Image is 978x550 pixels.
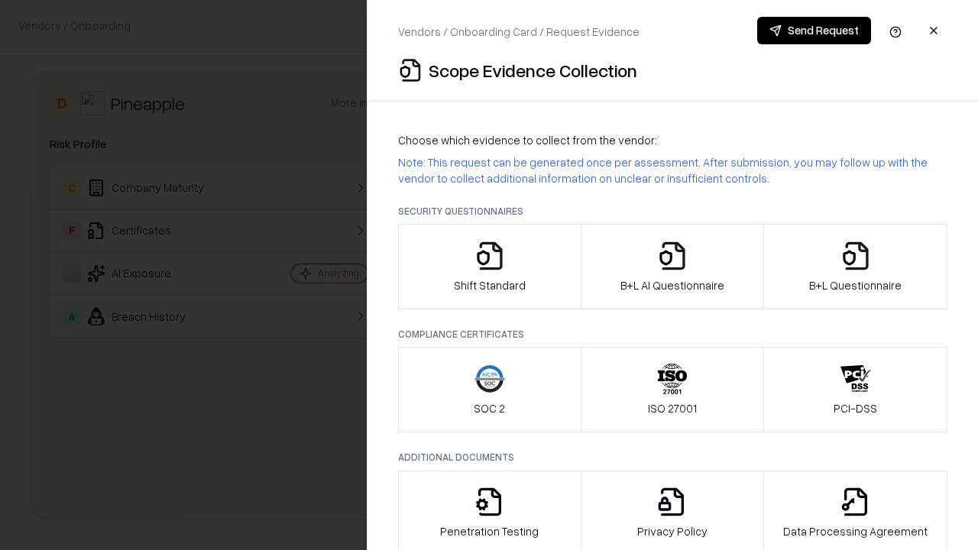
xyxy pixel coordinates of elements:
p: ISO 27001 [648,400,697,416]
button: SOC 2 [398,347,581,432]
p: Shift Standard [454,277,526,293]
p: Penetration Testing [440,523,539,539]
button: B+L Questionnaire [763,224,947,309]
p: PCI-DSS [834,400,877,416]
p: Compliance Certificates [398,328,947,341]
button: Send Request [757,17,871,44]
p: Scope Evidence Collection [429,58,637,82]
p: Data Processing Agreement [783,523,928,539]
p: Privacy Policy [637,523,708,539]
p: Security Questionnaires [398,205,947,218]
button: ISO 27001 [581,347,765,432]
p: B+L Questionnaire [809,277,902,293]
p: SOC 2 [474,400,505,416]
p: Choose which evidence to collect from the vendor: [398,132,947,148]
p: Note: This request can be generated once per assessment. After submission, you may follow up with... [398,154,947,186]
p: Additional Documents [398,451,947,464]
button: PCI-DSS [763,347,947,432]
p: Vendors / Onboarding Card / Request Evidence [398,24,640,40]
p: B+L AI Questionnaire [620,277,724,293]
button: B+L AI Questionnaire [581,224,765,309]
button: Shift Standard [398,224,581,309]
